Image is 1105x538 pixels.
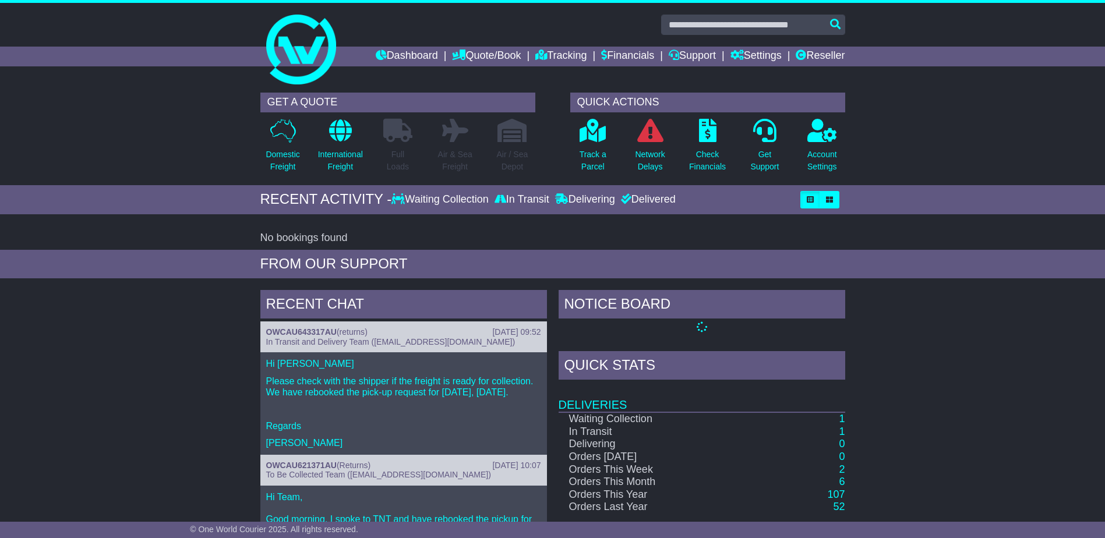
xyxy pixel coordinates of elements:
a: Reseller [796,47,845,66]
div: [DATE] 09:52 [492,327,541,337]
a: DomesticFreight [265,118,300,179]
td: Orders This Week [559,463,732,476]
td: Waiting Collection [559,412,732,426]
a: Settings [730,47,782,66]
a: Quote/Book [452,47,521,66]
a: CheckFinancials [689,118,726,179]
div: Waiting Collection [391,193,491,206]
td: Delivering [559,438,732,451]
a: 2 [839,463,845,475]
div: Delivering [552,193,618,206]
a: 0 [839,451,845,462]
a: Support [669,47,716,66]
p: Get Support [750,148,779,173]
div: QUICK ACTIONS [570,93,845,112]
a: OWCAU643317AU [266,327,337,337]
span: © One World Courier 2025. All rights reserved. [190,525,358,534]
td: Deliveries [559,383,845,412]
span: To Be Collected Team ([EMAIL_ADDRESS][DOMAIN_NAME]) [266,470,491,479]
div: Quick Stats [559,351,845,383]
div: No bookings found [260,232,845,245]
p: Network Delays [635,148,665,173]
td: Orders Last Year [559,501,732,514]
p: Full Loads [383,148,412,173]
p: International Freight [318,148,363,173]
a: OWCAU621371AU [266,461,337,470]
span: returns [340,327,365,337]
div: FROM OUR SUPPORT [260,256,845,272]
a: GetSupport [750,118,779,179]
div: [DATE] 10:07 [492,461,541,470]
div: RECENT CHAT [260,290,547,321]
div: ( ) [266,461,541,470]
div: Delivered [618,193,676,206]
p: Air / Sea Depot [497,148,528,173]
a: Track aParcel [579,118,607,179]
p: Air & Sea Freight [438,148,472,173]
a: Dashboard [376,47,438,66]
a: Tracking [535,47,587,66]
p: Domestic Freight [266,148,299,173]
div: In Transit [492,193,552,206]
a: 0 [839,438,845,449]
a: 1 [839,426,845,437]
p: [PERSON_NAME] [266,437,541,448]
p: Check Financials [689,148,726,173]
div: RECENT ACTIVITY - [260,191,392,208]
span: Returns [340,461,368,470]
a: AccountSettings [807,118,838,179]
div: ( ) [266,327,541,337]
td: In Transit [559,426,732,438]
a: 6 [839,476,845,487]
div: GET A QUOTE [260,93,535,112]
span: In Transit and Delivery Team ([EMAIL_ADDRESS][DOMAIN_NAME]) [266,337,516,346]
a: NetworkDelays [634,118,665,179]
a: 1 [839,413,845,424]
p: Hi [PERSON_NAME] [266,358,541,369]
a: 52 [833,501,845,512]
td: Orders [DATE] [559,451,732,463]
td: Orders This Month [559,476,732,489]
p: Regards [266,420,541,431]
p: Account Settings [807,148,837,173]
p: Please check with the shipper if the freight is ready for collection. We have rebooked the pick-u... [266,376,541,398]
a: Financials [601,47,654,66]
p: Track a Parcel [580,148,606,173]
td: Orders This Year [559,489,732,501]
div: NOTICE BOARD [559,290,845,321]
a: InternationalFreight [317,118,363,179]
a: 107 [827,489,845,500]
